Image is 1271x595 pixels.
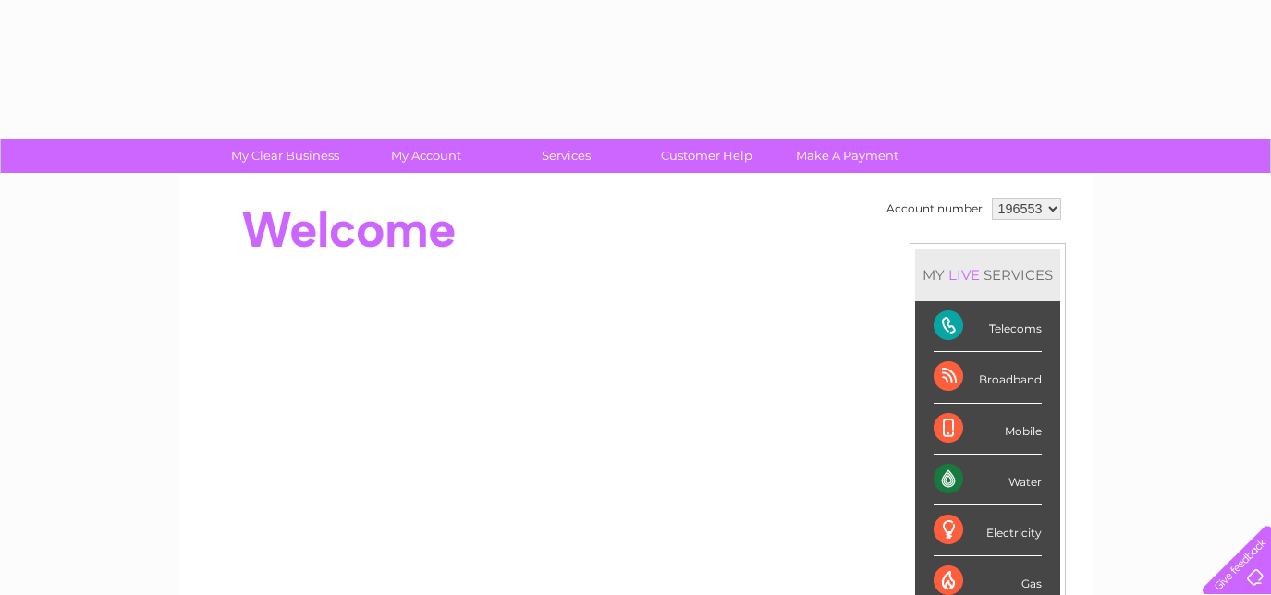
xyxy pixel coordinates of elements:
div: Water [934,455,1042,505]
td: Account number [882,193,987,225]
div: Broadband [934,352,1042,403]
div: LIVE [945,266,984,284]
a: Make A Payment [771,139,923,173]
a: Services [490,139,642,173]
a: My Clear Business [209,139,361,173]
a: Customer Help [630,139,783,173]
div: Electricity [934,505,1042,556]
a: My Account [349,139,502,173]
div: MY SERVICES [915,249,1060,301]
div: Telecoms [934,301,1042,352]
div: Mobile [934,404,1042,455]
